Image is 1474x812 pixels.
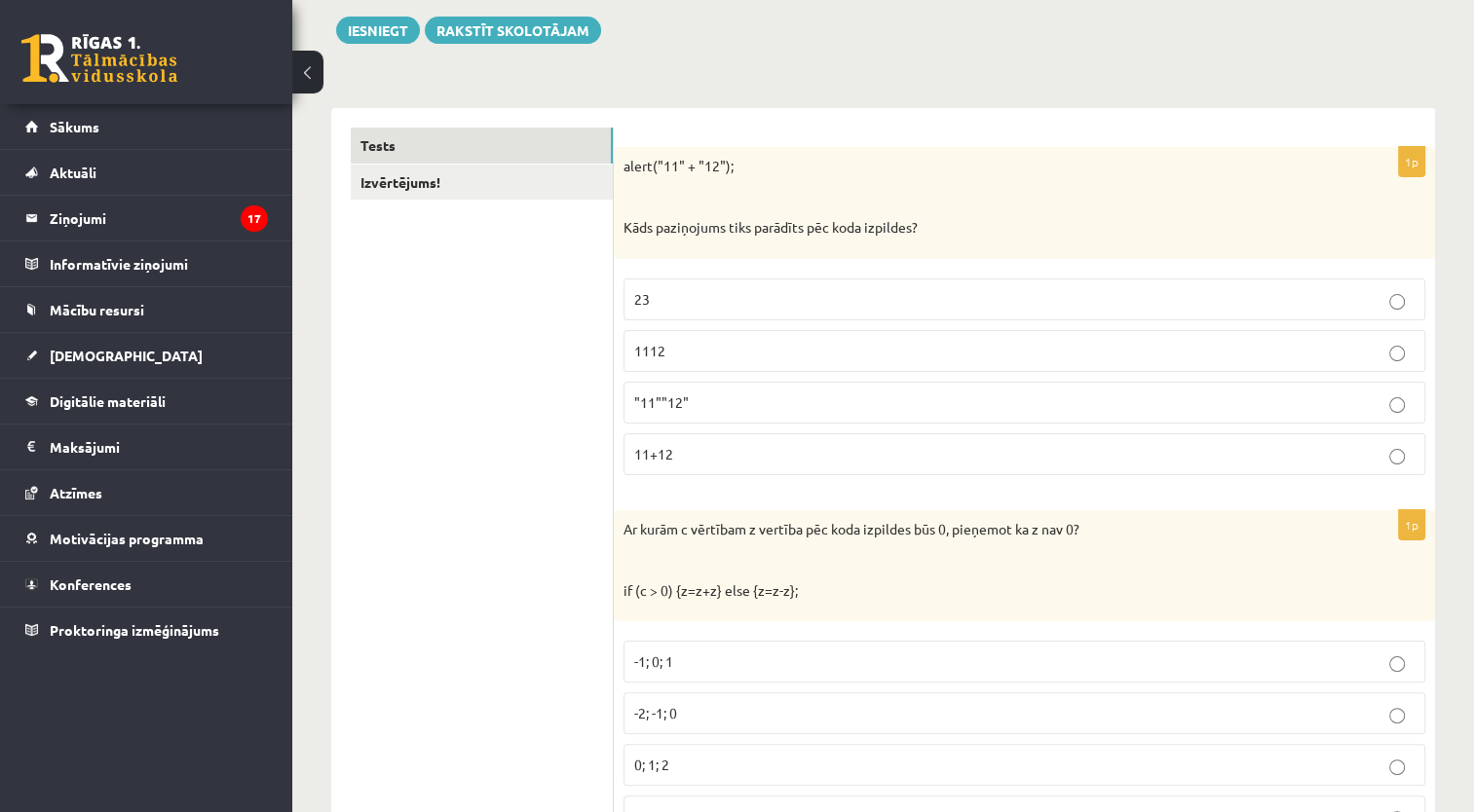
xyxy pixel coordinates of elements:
span: Konferences [50,575,132,593]
input: 11+12 [1389,449,1405,464]
input: 0; 1; 2 [1389,759,1405,775]
span: "11""12" [634,393,689,411]
a: Maksājumi [25,424,268,469]
a: Rīgas 1. Tālmācības vidusskola [21,34,177,83]
input: 23 [1389,294,1405,310]
button: Iesniegt [336,17,420,44]
a: Aktuāli [25,150,268,195]
a: Sākums [25,104,268,149]
span: 11+12 [634,445,673,462]
span: Mācību resursi [50,301,144,318]
span: Proktoringa izmēģinājums [50,621,219,639]
a: Digitālie materiāli [25,379,268,424]
input: 1112 [1389,346,1405,361]
a: Informatīvie ziņojumi [25,241,268,286]
input: -1; 0; 1 [1389,656,1405,672]
span: -1; 0; 1 [634,652,673,670]
a: Tests [351,128,613,164]
span: 0; 1; 2 [634,756,669,773]
legend: Ziņojumi [50,196,268,240]
span: -2; -1; 0 [634,704,677,721]
a: Rakstīt skolotājam [425,17,601,44]
p: if (c > 0) {z=z+z} else {z=z-z}; [624,581,1328,601]
p: alert("11" + "12"); [624,157,1328,176]
input: "11""12" [1389,397,1405,413]
p: 1p [1398,146,1425,177]
a: Mācību resursi [25,287,268,332]
p: 1p [1398,509,1425,540]
legend: Informatīvie ziņojumi [50,241,268,286]
span: [DEMOGRAPHIC_DATA] [50,347,203,364]
span: Aktuāli [50,164,96,181]
a: Motivācijas programma [25,516,268,561]
legend: Maksājumi [50,424,268,469]
input: -2; -1; 0 [1389,708,1405,723]
a: Atzīmes [25,470,268,515]
span: Atzīmes [50,484,102,501]
a: Proktoringa izmēģinājums [25,608,268,652]
a: Ziņojumi17 [25,196,268,240]
span: Motivācijas programma [50,530,204,547]
p: Ar kurām c vērtībam z vertība pēc koda izpildes būs 0, pieņemot ka z nav 0? [624,520,1328,539]
span: Digitālie materiāli [50,392,166,410]
i: 17 [241,205,268,232]
a: Izvērtējums! [351,165,613,201]
span: 23 [634,290,650,308]
span: Sākums [50,118,99,135]
a: Konferences [25,562,268,607]
p: Kāds paziņojums tiks parādīts pēc koda izpildes? [624,218,1328,238]
span: 1112 [634,342,665,359]
a: [DEMOGRAPHIC_DATA] [25,333,268,378]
